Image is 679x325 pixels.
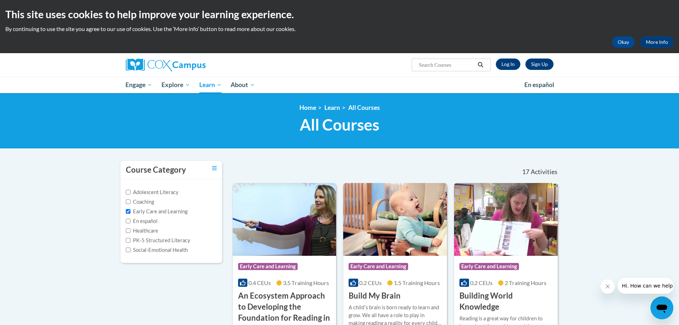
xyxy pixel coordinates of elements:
[226,77,259,93] a: About
[126,59,206,71] img: Cox Campus
[283,279,329,286] span: 3.5 Training Hours
[343,183,447,256] img: Course Logo
[126,164,186,176] h3: Course Category
[115,77,564,93] div: Main menu
[233,183,336,256] img: Course Logo
[470,279,493,286] span: 0.2 CEUs
[161,81,190,89] span: Explore
[126,238,130,243] input: Checkbox for Options
[601,279,615,294] iframe: Close message
[126,227,158,235] label: Healthcare
[126,59,261,71] a: Cox Campus
[121,77,157,93] a: Engage
[126,217,158,225] label: En español
[126,219,130,223] input: Checkbox for Options
[522,168,529,176] span: 17
[126,237,190,244] label: PK-5 Structured Literacy
[4,5,58,11] span: Hi. How can we help?
[349,263,408,270] span: Early Care and Learning
[126,209,130,214] input: Checkbox for Options
[195,77,226,93] a: Learn
[126,248,130,252] input: Checkbox for Options
[348,104,380,111] a: All Courses
[618,278,673,294] iframe: Message from company
[475,61,486,69] button: Search
[505,279,546,286] span: 2 Training Hours
[126,228,130,233] input: Checkbox for Options
[125,81,152,89] span: Engage
[525,59,554,70] a: Register
[612,36,635,48] button: Okay
[126,188,179,196] label: Adolescent Literacy
[640,36,674,48] a: More Info
[126,198,154,206] label: Coaching
[5,25,674,33] p: By continuing to use the site you agree to our use of cookies. Use the ‘More info’ button to read...
[349,290,401,301] h3: Build My Brain
[496,59,520,70] a: Log In
[126,190,130,194] input: Checkbox for Options
[199,81,222,89] span: Learn
[418,61,475,69] input: Search Courses
[520,77,559,92] a: En español
[524,81,554,88] span: En español
[531,168,557,176] span: Activities
[300,115,379,134] span: All Courses
[5,7,674,21] h2: This site uses cookies to help improve your learning experience.
[459,263,519,270] span: Early Care and Learning
[650,296,673,319] iframe: Button to launch messaging window
[324,104,340,111] a: Learn
[394,279,440,286] span: 1.5 Training Hours
[459,290,552,313] h3: Building World Knowledge
[299,104,316,111] a: Home
[231,81,255,89] span: About
[359,279,382,286] span: 0.2 CEUs
[157,77,195,93] a: Explore
[126,199,130,204] input: Checkbox for Options
[212,164,217,172] a: Toggle collapse
[126,208,187,215] label: Early Care and Learning
[126,246,188,254] label: Social-Emotional Health
[238,263,298,270] span: Early Care and Learning
[248,279,271,286] span: 0.4 CEUs
[454,183,558,256] img: Course Logo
